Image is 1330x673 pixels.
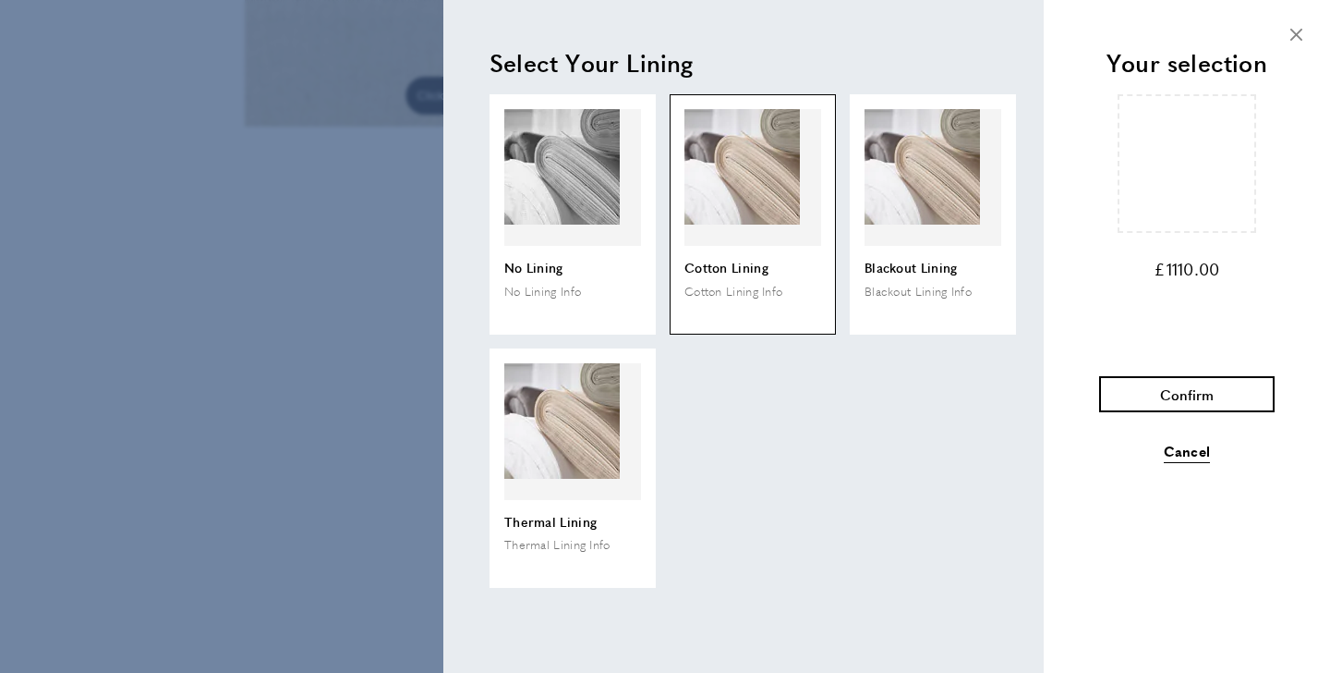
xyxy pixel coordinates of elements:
label: Blackout Lining [864,257,1001,277]
label: No Lining [504,257,641,277]
button: Cancel [1164,440,1211,463]
label: Thermal Lining [504,511,641,532]
label: Cotton Lining [684,257,821,277]
button: Confirm [1099,376,1275,412]
h2: Select Your Lining [490,46,1016,80]
span: £ [1062,256,1312,283]
h2: Your selection [1062,46,1312,80]
span: 1110.00 [1167,257,1220,280]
